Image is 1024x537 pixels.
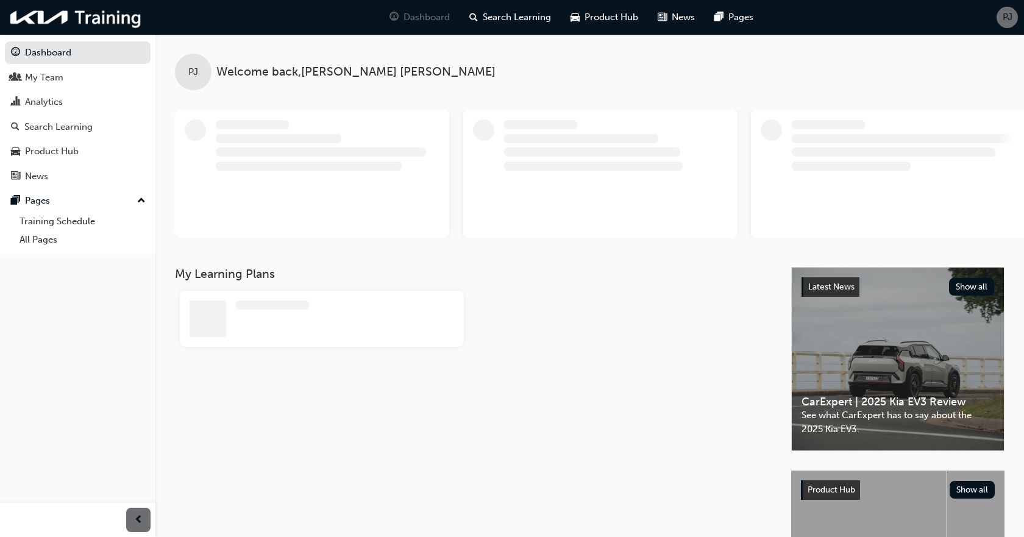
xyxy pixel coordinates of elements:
span: guage-icon [389,10,399,25]
a: Latest NewsShow allCarExpert | 2025 Kia EV3 ReviewSee what CarExpert has to say about the 2025 Ki... [791,267,1004,451]
div: Search Learning [24,120,93,134]
a: car-iconProduct Hub [561,5,648,30]
a: search-iconSearch Learning [460,5,561,30]
button: Pages [5,190,151,212]
span: guage-icon [11,48,20,59]
span: PJ [188,65,198,79]
div: News [25,169,48,183]
button: PJ [997,7,1018,28]
span: Welcome back , [PERSON_NAME] [PERSON_NAME] [216,65,496,79]
button: Show all [949,278,995,296]
span: pages-icon [714,10,724,25]
button: Show all [950,481,995,499]
span: Pages [728,10,753,24]
a: All Pages [15,230,151,249]
h3: My Learning Plans [175,267,772,281]
a: Product Hub [5,140,151,163]
span: car-icon [571,10,580,25]
span: chart-icon [11,97,20,108]
a: Product HubShow all [801,480,995,500]
span: Search Learning [483,10,551,24]
span: Latest News [808,282,855,292]
a: Search Learning [5,116,151,138]
div: Pages [25,194,50,208]
span: up-icon [137,193,146,209]
span: news-icon [658,10,667,25]
div: Product Hub [25,144,79,158]
a: guage-iconDashboard [380,5,460,30]
span: search-icon [469,10,478,25]
a: news-iconNews [648,5,705,30]
img: kia-training [6,5,146,30]
span: news-icon [11,171,20,182]
button: DashboardMy TeamAnalyticsSearch LearningProduct HubNews [5,39,151,190]
span: CarExpert | 2025 Kia EV3 Review [802,395,994,409]
span: search-icon [11,122,20,133]
span: pages-icon [11,196,20,207]
a: News [5,165,151,188]
a: My Team [5,66,151,89]
a: pages-iconPages [705,5,763,30]
span: PJ [1003,10,1012,24]
a: Training Schedule [15,212,151,231]
span: News [672,10,695,24]
a: Dashboard [5,41,151,64]
span: Product Hub [808,485,855,495]
span: See what CarExpert has to say about the 2025 Kia EV3. [802,408,994,436]
span: Product Hub [585,10,638,24]
span: car-icon [11,146,20,157]
a: Analytics [5,91,151,113]
a: Latest NewsShow all [802,277,994,297]
div: My Team [25,71,63,85]
span: prev-icon [134,513,143,528]
span: people-icon [11,73,20,84]
span: Dashboard [404,10,450,24]
div: Analytics [25,95,63,109]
